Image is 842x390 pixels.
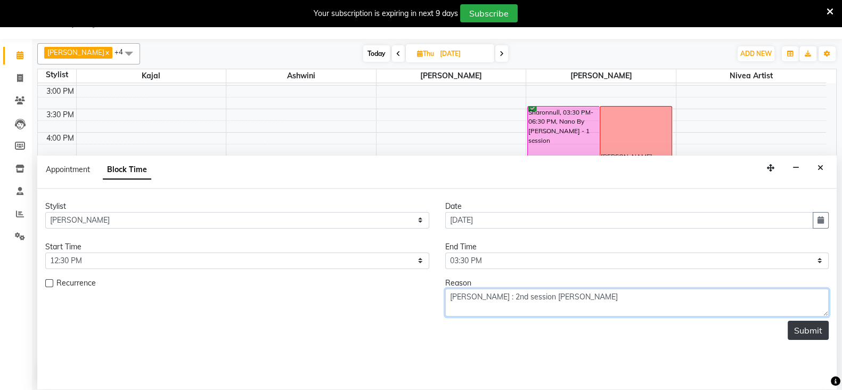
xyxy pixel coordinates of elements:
[445,241,829,253] div: End Time
[813,160,828,176] button: Close
[377,69,526,83] span: [PERSON_NAME]
[103,160,151,180] span: Block Time
[44,109,76,120] div: 3:30 PM
[38,69,76,80] div: Stylist
[46,165,90,174] span: Appointment
[47,48,104,56] span: [PERSON_NAME]
[788,321,829,340] button: Submit
[445,278,829,289] div: Reason
[460,4,518,22] button: Subscribe
[104,48,109,56] a: x
[56,278,96,291] span: Recurrence
[437,46,490,62] input: 2025-09-25
[44,133,76,144] div: 4:00 PM
[414,50,437,58] span: Thu
[314,8,458,19] div: Your subscription is expiring in next 9 days
[526,69,676,83] span: [PERSON_NAME]
[528,107,599,245] div: Sharonnull, 03:30 PM-06:30 PM, Nano By [PERSON_NAME] - 1 session
[45,241,429,253] div: Start Time
[740,50,772,58] span: ADD NEW
[601,152,671,199] div: [PERSON_NAME]: nano by [PERSON_NAME] paid 5k pending 103664 [PERSON_NAME]
[676,69,826,83] span: Nivea Artist
[45,201,429,212] div: Stylist
[738,46,774,61] button: ADD NEW
[44,86,76,97] div: 3:00 PM
[363,45,390,62] span: Today
[226,69,376,83] span: Ashwini
[115,47,131,56] span: +4
[77,69,226,83] span: Kajal
[445,201,829,212] div: Date
[445,212,814,229] input: yyyy-mm-dd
